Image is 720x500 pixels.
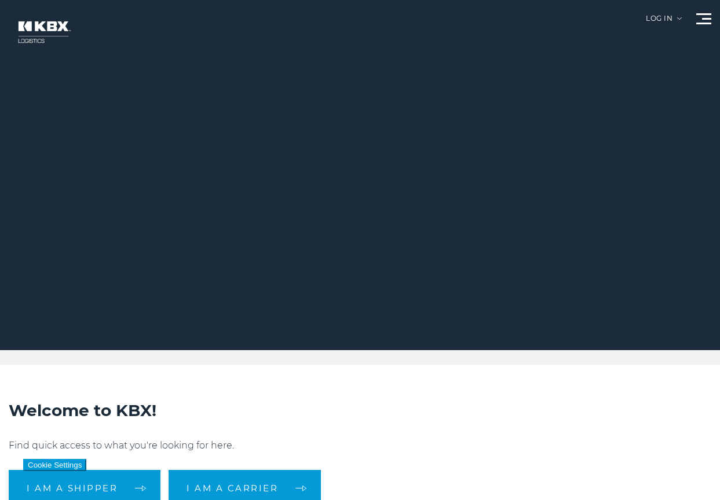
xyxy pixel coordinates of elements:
[9,439,711,453] p: Find quick access to what you're looking for here.
[27,484,118,492] span: I am a shipper
[646,15,682,31] div: Log in
[677,17,682,20] img: arrow
[187,484,278,492] span: I am a carrier
[9,12,78,53] img: kbx logo
[23,459,86,471] button: Cookie Settings
[9,399,711,421] h2: Welcome to KBX!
